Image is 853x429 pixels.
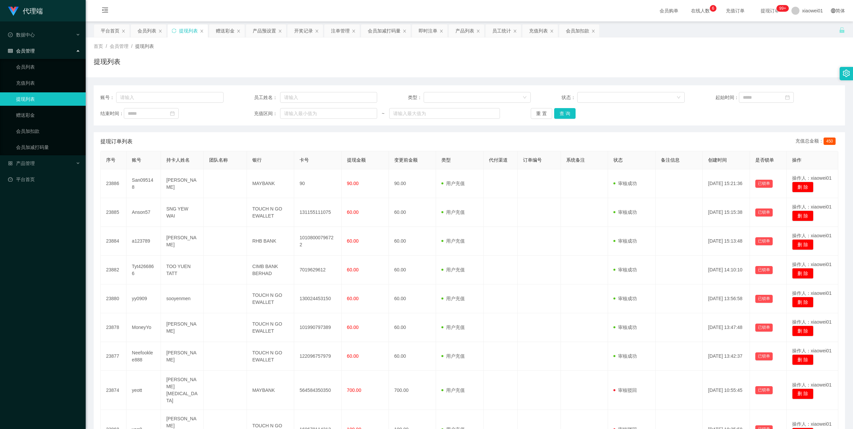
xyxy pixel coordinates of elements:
sup: 1209 [777,5,789,12]
td: 122096757979 [294,342,341,371]
span: 起始时间： [715,94,739,101]
input: 请输入 [116,92,224,103]
td: 23877 [101,342,126,371]
span: 类型： [408,94,424,101]
i: 图标: close [403,29,407,33]
span: 类型 [441,157,451,163]
td: SNG YEW WAI [161,198,204,227]
span: 操作人：xiaowei01 [792,319,832,325]
span: 卡号 [300,157,309,163]
span: 450 [824,138,836,145]
a: 提现列表 [16,92,80,106]
i: 图标: close [315,29,319,33]
span: 备注信息 [661,157,680,163]
i: 图标: close [513,29,517,33]
i: 图标: close [439,29,443,33]
span: 60.00 [347,209,359,215]
span: / [106,44,107,49]
td: MoneyYo [126,313,161,342]
td: 7019629612 [294,256,341,284]
td: 23882 [101,256,126,284]
td: 700.00 [389,371,436,410]
span: 审核成功 [613,209,637,215]
div: 平台首页 [101,24,119,37]
input: 请输入最大值为 [389,108,500,119]
i: 图标: table [8,49,13,53]
button: 删 除 [792,239,814,250]
span: 用户充值 [441,388,465,393]
span: 用户充值 [441,238,465,244]
a: 会员加减打码量 [16,141,80,154]
span: 订单编号 [523,157,542,163]
i: 图标: close [200,29,204,33]
i: 图标: appstore-o [8,161,13,166]
td: 130024453150 [294,284,341,313]
span: 用户充值 [441,325,465,330]
div: 提现列表 [179,24,198,37]
div: 会员加减打码量 [368,24,401,37]
span: 充值区间： [254,110,280,117]
td: TOUCH N GO EWALLET [247,198,294,227]
td: [DATE] 15:15:38 [703,198,750,227]
td: 60.00 [389,342,436,371]
span: ~ [377,110,389,117]
div: 充值总金额： [795,138,838,146]
input: 请输入最小值为 [280,108,377,119]
td: 60.00 [389,256,436,284]
td: yy0909 [126,284,161,313]
span: 审核驳回 [613,388,637,393]
span: 会员管理 [8,48,35,54]
div: 开奖记录 [294,24,313,37]
span: 操作人：xiaowei01 [792,262,832,267]
span: 充值订单 [722,8,748,13]
td: RHB BANK [247,227,294,256]
span: 操作人：xiaowei01 [792,382,832,388]
i: 图标: unlock [839,27,845,33]
td: 23884 [101,227,126,256]
span: 代付渠道 [489,157,508,163]
span: 提现订单 [757,8,783,13]
button: 已锁单 [755,266,773,274]
td: 90 [294,169,341,198]
span: 在线人数 [688,8,713,13]
span: 持卡人姓名 [166,157,190,163]
span: 系统备注 [566,157,585,163]
i: 图标: close [121,29,125,33]
i: 图标: close [352,29,356,33]
td: [DATE] 15:13:48 [703,227,750,256]
span: 团队名称 [209,157,228,163]
td: 23874 [101,371,126,410]
td: San095148 [126,169,161,198]
span: 审核成功 [613,325,637,330]
button: 查 询 [554,108,576,119]
i: 图标: calendar [170,111,175,116]
td: [DATE] 13:42:37 [703,342,750,371]
a: 赠送彩金 [16,108,80,122]
td: [DATE] 14:10:10 [703,256,750,284]
i: 图标: close [158,29,162,33]
button: 删 除 [792,326,814,336]
td: 90.00 [389,169,436,198]
td: [PERSON_NAME] [161,342,204,371]
i: 图标: close [476,29,480,33]
td: a123789 [126,227,161,256]
span: 用户充值 [441,181,465,186]
p: 6 [712,5,714,12]
h1: 提现列表 [94,57,120,67]
td: [DATE] 13:47:48 [703,313,750,342]
button: 删 除 [792,389,814,399]
button: 已锁单 [755,180,773,188]
i: 图标: check-circle-o [8,32,13,37]
span: / [131,44,133,49]
span: 提现列表 [135,44,154,49]
td: MAYBANK [247,169,294,198]
button: 已锁单 [755,237,773,245]
span: 状态 [613,157,623,163]
button: 已锁单 [755,352,773,360]
span: 首页 [94,44,103,49]
i: 图标: global [831,8,836,13]
td: 60.00 [389,227,436,256]
div: 会员加扣款 [566,24,589,37]
td: 101990797389 [294,313,341,342]
div: 即时注单 [419,24,437,37]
